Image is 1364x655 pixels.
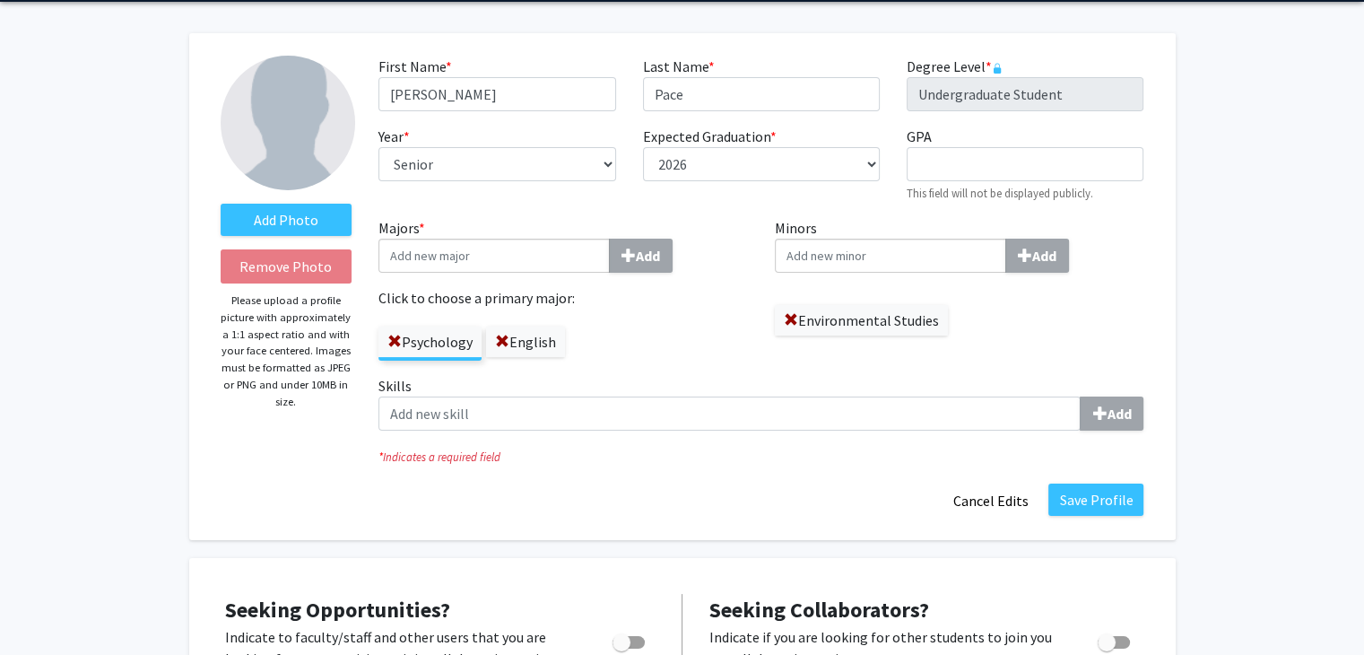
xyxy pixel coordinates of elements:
button: Skills [1080,397,1143,431]
label: Degree Level [907,56,1003,77]
button: Cancel Edits [941,484,1039,518]
label: Skills [378,375,1143,431]
button: Remove Photo [221,249,352,284]
div: Toggle [1090,626,1140,653]
label: Click to choose a primary major: [378,287,748,309]
label: English [486,327,565,357]
button: Minors [1005,239,1069,273]
label: Psychology [378,327,482,357]
svg: This information is provided and automatically updated by Baylor University and is not editable o... [992,63,1003,74]
label: Environmental Studies [775,305,948,336]
b: Add [1107,405,1131,423]
img: Profile Picture [221,56,355,190]
div: Toggle [605,626,655,653]
input: Majors*Add [378,239,610,273]
label: AddProfile Picture [221,204,352,236]
i: Indicates a required field [378,449,1143,466]
span: Seeking Collaborators? [709,596,929,624]
b: Add [636,247,660,265]
p: Please upload a profile picture with approximately a 1:1 aspect ratio and with your face centered... [221,293,352,410]
label: Expected Graduation [643,126,777,147]
label: Majors [378,217,748,273]
span: Seeking Opportunities? [225,596,450,624]
input: MinorsAdd [775,239,1006,273]
button: Majors* [609,239,673,273]
label: Year [378,126,410,147]
label: Minors [775,217,1144,273]
button: Save Profile [1048,484,1143,516]
small: This field will not be displayed publicly. [907,186,1093,200]
label: GPA [907,126,932,147]
input: SkillsAdd [378,397,1081,431]
label: Last Name [643,56,715,77]
label: First Name [378,56,452,77]
b: Add [1032,247,1056,265]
